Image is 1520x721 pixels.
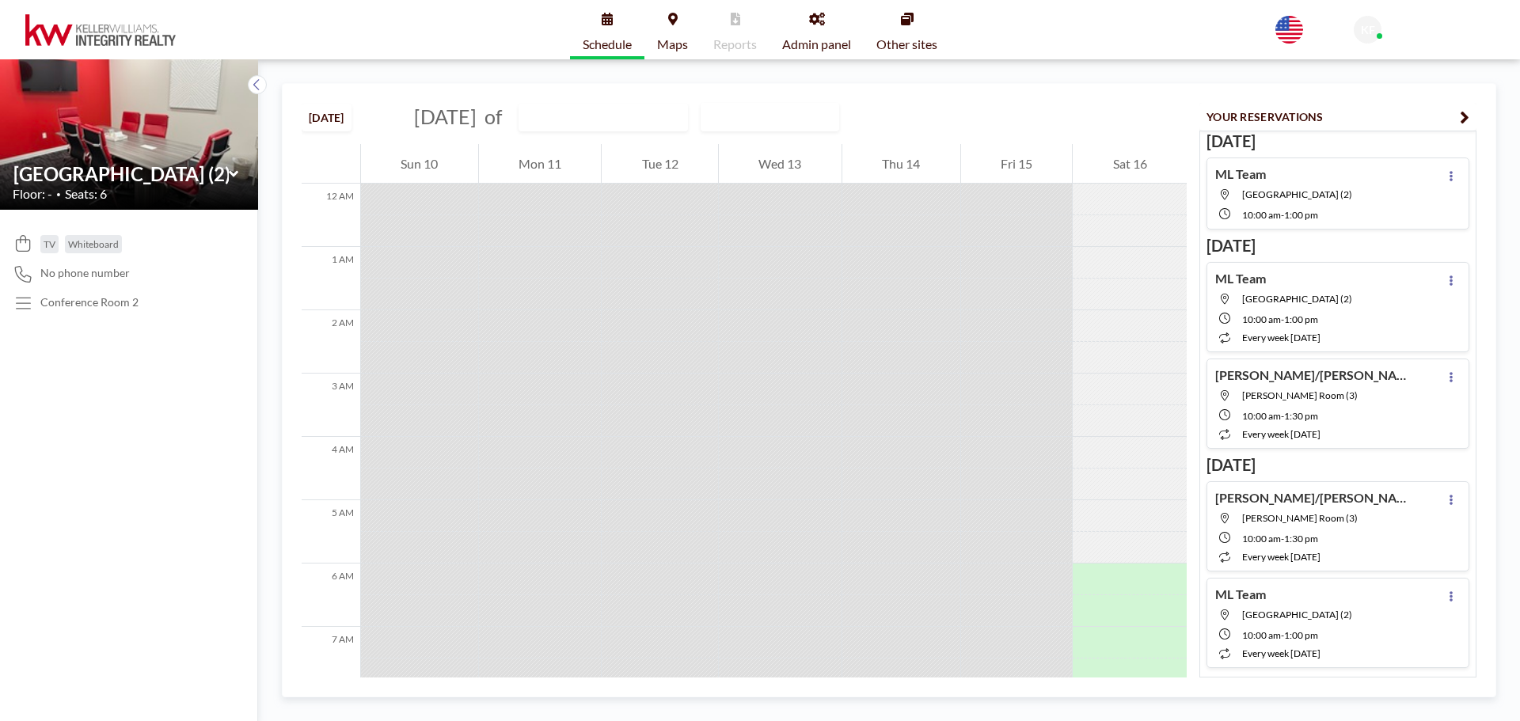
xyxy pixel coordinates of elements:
[1284,533,1318,545] span: 1:30 PM
[302,310,360,374] div: 2 AM
[1206,131,1469,151] h3: [DATE]
[1242,293,1352,305] span: Lexington Room (2)
[719,144,842,184] div: Wed 13
[479,144,602,184] div: Mon 11
[713,38,757,51] span: Reports
[961,144,1073,184] div: Fri 15
[1206,455,1469,475] h3: [DATE]
[302,437,360,500] div: 4 AM
[40,295,139,309] p: Conference Room 2
[1281,410,1284,422] span: -
[414,104,477,128] span: [DATE]
[1281,533,1284,545] span: -
[1281,313,1284,325] span: -
[1215,271,1266,287] h4: ML Team
[1242,551,1320,563] span: every week [DATE]
[1215,166,1266,182] h4: ML Team
[1242,313,1281,325] span: 10:00 AM
[1361,23,1375,37] span: KF
[1242,512,1358,524] span: Snelling Room (3)
[1281,629,1284,641] span: -
[1242,389,1358,401] span: Snelling Room (3)
[1242,188,1352,200] span: Lexington Room (2)
[1206,674,1469,694] h3: [DATE]
[1215,490,1413,506] h4: [PERSON_NAME]/[PERSON_NAME]
[842,144,960,184] div: Thu 14
[1206,236,1469,256] h3: [DATE]
[1215,586,1266,602] h4: ML Team
[519,104,671,131] input: Lexington Room (2)
[302,374,360,437] div: 3 AM
[1242,629,1281,641] span: 10:00 AM
[13,186,52,202] span: Floor: -
[302,500,360,564] div: 5 AM
[782,38,851,51] span: Admin panel
[484,104,502,129] span: of
[1242,209,1281,221] span: 10:00 AM
[1073,144,1187,184] div: Sat 16
[302,627,360,690] div: 7 AM
[302,104,351,131] button: [DATE]
[1388,32,1416,44] span: Admin
[302,184,360,247] div: 12 AM
[1242,533,1281,545] span: 10:00 AM
[40,266,130,280] span: No phone number
[1284,209,1318,221] span: 1:00 PM
[1242,647,1320,659] span: every week [DATE]
[1242,609,1352,620] span: Lexington Room (2)
[1215,367,1413,383] h4: [PERSON_NAME]/[PERSON_NAME]
[1284,629,1318,641] span: 1:00 PM
[657,38,688,51] span: Maps
[56,189,61,199] span: •
[13,162,229,185] input: Lexington Room (2)
[1242,428,1320,440] span: every week [DATE]
[1284,313,1318,325] span: 1:00 PM
[361,144,478,184] div: Sun 10
[705,107,794,127] span: WEEKLY VIEW
[796,107,812,127] input: Search for option
[302,247,360,310] div: 1 AM
[65,186,107,202] span: Seats: 6
[1242,410,1281,422] span: 10:00 AM
[583,38,632,51] span: Schedule
[701,104,838,131] div: Search for option
[1242,332,1320,343] span: every week [DATE]
[1199,103,1476,131] button: YOUR RESERVATIONS
[876,38,937,51] span: Other sites
[302,564,360,627] div: 6 AM
[602,144,718,184] div: Tue 12
[1284,410,1318,422] span: 1:30 PM
[1281,209,1284,221] span: -
[25,14,176,46] img: organization-logo
[68,238,119,250] span: Whiteboard
[44,238,55,250] span: TV
[1388,17,1475,31] span: KWIR Front Desk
